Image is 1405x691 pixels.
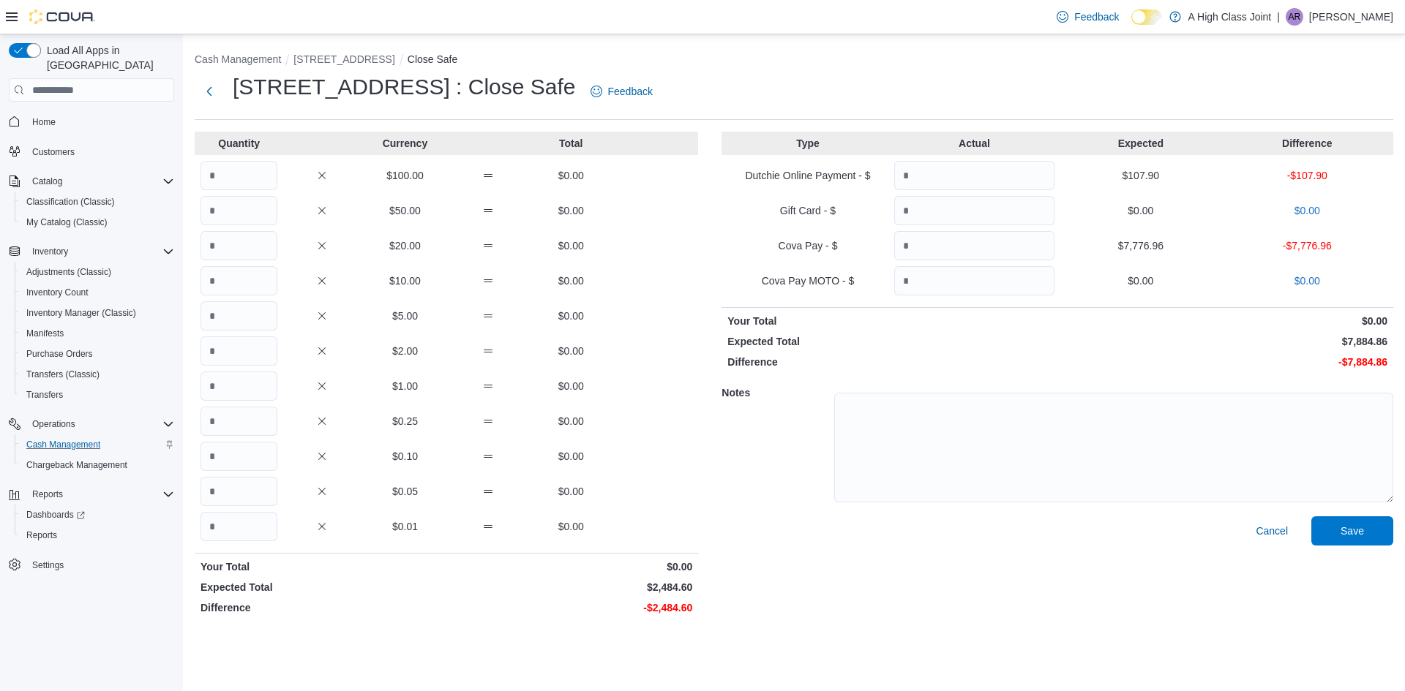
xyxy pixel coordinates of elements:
p: $0.00 [1227,203,1387,218]
p: $0.00 [533,449,610,464]
h5: Notes [722,378,831,407]
a: Reports [20,526,63,544]
span: Transfers (Classic) [26,369,100,380]
span: Transfers (Classic) [20,366,174,383]
p: $0.05 [367,484,443,499]
span: Cash Management [26,439,100,450]
p: Dutchie Online Payment - $ [727,168,888,183]
p: Type [727,136,888,151]
a: Adjustments (Classic) [20,263,117,281]
p: $0.00 [533,484,610,499]
input: Quantity [201,231,277,260]
p: $0.00 [533,344,610,358]
p: $20.00 [367,238,443,253]
p: $0.00 [1060,203,1221,218]
p: Cova Pay MOTO - $ [727,273,888,288]
p: Difference [1227,136,1387,151]
span: Inventory [32,246,68,257]
span: Reports [26,486,174,503]
span: My Catalog (Classic) [20,214,174,231]
a: Dashboards [20,506,91,524]
input: Quantity [894,231,1054,260]
span: Cancel [1256,524,1288,538]
div: Alexa Rushton [1286,8,1303,26]
p: -$2,484.60 [449,600,692,615]
p: $0.00 [533,273,610,288]
span: Inventory Manager (Classic) [20,304,174,322]
a: Inventory Count [20,284,94,301]
p: $0.00 [533,203,610,218]
span: Customers [26,143,174,161]
span: Cash Management [20,436,174,453]
button: Operations [26,415,81,433]
span: Operations [32,418,75,430]
a: Inventory Manager (Classic) [20,304,142,322]
span: Transfers [20,386,174,404]
button: Chargeback Management [15,455,180,475]
span: Feedback [1074,10,1119,24]
input: Quantity [201,266,277,295]
button: Inventory Manager (Classic) [15,303,180,323]
a: Transfers [20,386,69,404]
p: Currency [367,136,443,151]
p: Your Total [727,314,1054,328]
a: Classification (Classic) [20,193,121,211]
button: Reports [26,486,69,503]
p: Expected Total [727,334,1054,349]
p: Expected Total [201,580,443,594]
button: Catalog [26,173,68,190]
button: Manifests [15,323,180,344]
a: Chargeback Management [20,456,133,474]
p: $107.90 [1060,168,1221,183]
span: Manifests [26,328,64,339]
p: $7,776.96 [1060,238,1221,253]
p: $0.10 [367,449,443,464]
p: $1.00 [367,379,443,393]
a: Cash Management [20,436,106,453]
nav: Complex example [9,105,174,613]
button: Customers [3,141,180,162]
p: $0.00 [533,414,610,428]
p: Cova Pay - $ [727,238,888,253]
button: Save [1311,516,1393,545]
input: Quantity [894,266,1054,295]
span: Purchase Orders [20,345,174,363]
p: $0.00 [533,309,610,323]
p: $0.00 [1060,273,1221,288]
p: $0.01 [367,519,443,534]
button: Classification (Classic) [15,192,180,212]
p: -$7,884.86 [1060,355,1387,369]
a: My Catalog (Classic) [20,214,113,231]
button: Cash Management [15,434,180,455]
span: Catalog [32,175,62,187]
input: Quantity [201,371,277,401]
button: Cash Management [195,53,281,65]
button: Reports [15,525,180,545]
input: Quantity [201,161,277,190]
p: Expected [1060,136,1221,151]
span: Dark Mode [1131,25,1132,26]
p: $0.00 [1060,314,1387,328]
span: Reports [20,526,174,544]
span: Classification (Classic) [20,193,174,211]
input: Dark Mode [1131,10,1162,25]
p: Gift Card - $ [727,203,888,218]
span: Home [26,112,174,130]
button: Adjustments (Classic) [15,262,180,282]
span: Inventory Manager (Classic) [26,307,136,319]
a: Purchase Orders [20,345,99,363]
span: Catalog [26,173,174,190]
button: Cancel [1250,516,1294,545]
p: $2.00 [367,344,443,358]
a: Home [26,113,61,131]
a: Manifests [20,325,70,342]
button: Inventory Count [15,282,180,303]
p: -$7,776.96 [1227,238,1387,253]
p: Quantity [201,136,277,151]
nav: An example of EuiBreadcrumbs [195,52,1393,69]
input: Quantity [201,407,277,436]
a: Feedback [1051,2,1125,31]
p: $50.00 [367,203,443,218]
p: $0.00 [533,379,610,393]
p: $7,884.86 [1060,334,1387,349]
